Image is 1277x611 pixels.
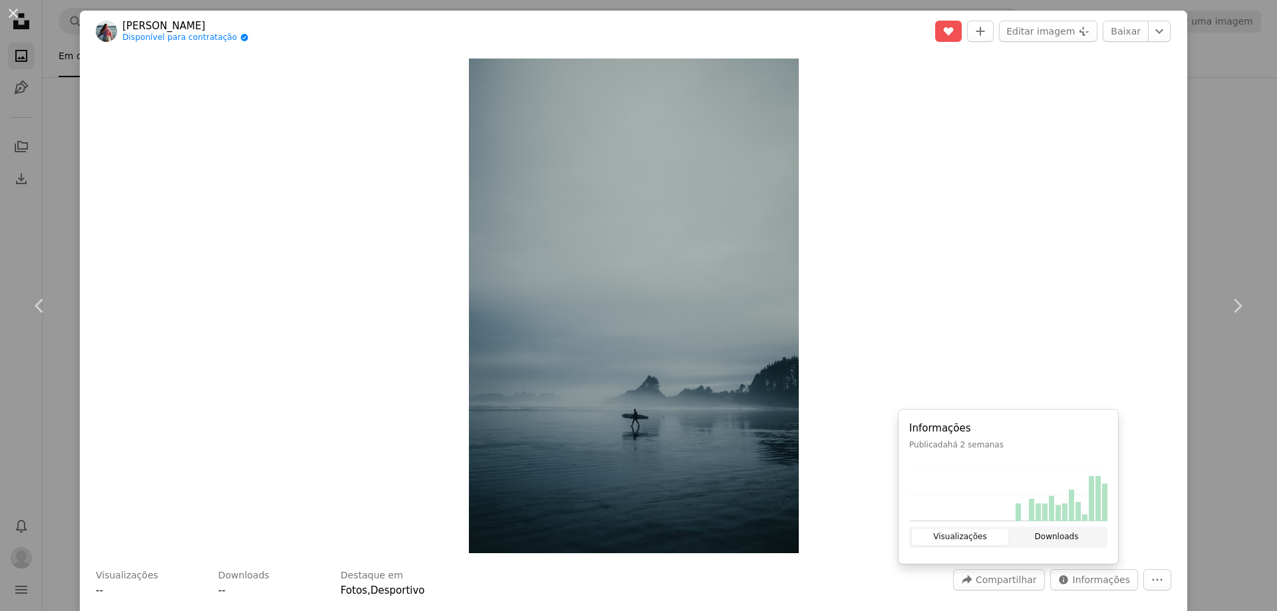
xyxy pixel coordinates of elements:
[935,21,962,42] button: Descurtir
[469,59,799,553] button: Ampliar esta imagem
[976,570,1037,590] span: Compartilhar
[967,21,994,42] button: Adicionar à coleção
[341,569,403,582] h3: Destaque em
[96,21,117,42] img: Ir para o perfil de Shana Van Roosbroek
[948,440,1004,449] time: 13 de agosto de 2025 às 12:14:14 BRT
[1103,21,1149,42] a: Baixar
[953,569,1045,590] button: Compartilhar esta imagem
[122,19,249,33] a: [PERSON_NAME]
[96,584,103,596] span: --
[218,584,225,596] span: --
[341,584,367,596] a: Fotos
[1143,569,1171,590] button: Mais ações
[367,584,370,596] span: ,
[909,420,1107,436] h1: Informações
[999,21,1097,42] button: Editar imagem
[1073,570,1130,590] span: Informações
[1008,529,1105,545] button: Downloads
[912,529,1008,545] button: Visualizações
[1050,569,1138,590] button: Estatísticas desta imagem
[218,569,269,582] h3: Downloads
[1148,21,1171,42] button: Escolha o tamanho do download
[370,584,425,596] a: Desportivo
[96,582,103,598] button: --
[1197,242,1277,370] a: Próximo
[909,440,1004,449] span: Publicada
[218,582,225,598] button: --
[96,569,158,582] h3: Visualizações
[122,33,249,43] a: Disponível para contratação
[469,59,799,553] img: Surfista andando em uma praia enevoada com prancha de surf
